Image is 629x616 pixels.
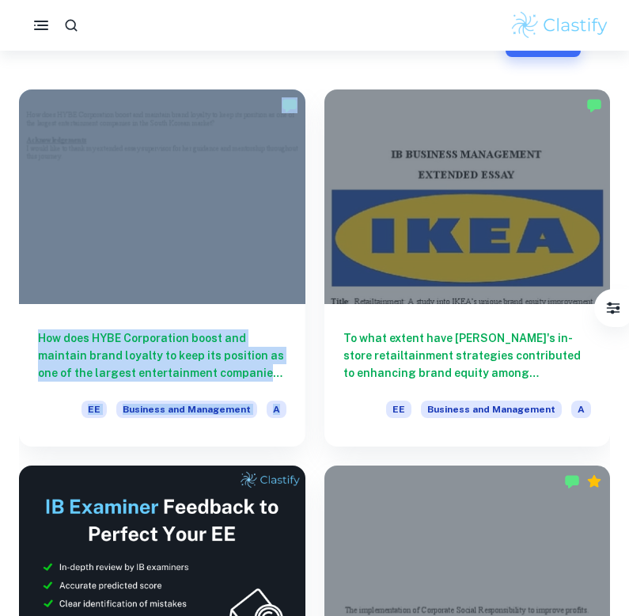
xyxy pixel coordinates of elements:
h6: To what extent have [PERSON_NAME]'s in-store retailtainment strategies contributed to enhancing b... [343,329,592,382]
a: To what extent have [PERSON_NAME]'s in-store retailtainment strategies contributed to enhancing b... [324,89,611,447]
img: Marked [564,473,580,489]
span: Business and Management [421,401,562,418]
button: Filter [597,292,629,324]
span: Business and Management [116,401,257,418]
span: EE [386,401,411,418]
img: Clastify logo [510,10,610,41]
span: A [571,401,591,418]
span: A [267,401,286,418]
div: Premium [586,473,602,489]
h6: How does HYBE Corporation boost and maintain brand loyalty to keep its position as one of the lar... [38,329,286,382]
a: How does HYBE Corporation boost and maintain brand loyalty to keep its position as one of the lar... [19,89,305,447]
img: Marked [282,97,297,113]
span: EE [81,401,107,418]
img: Marked [586,97,602,113]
